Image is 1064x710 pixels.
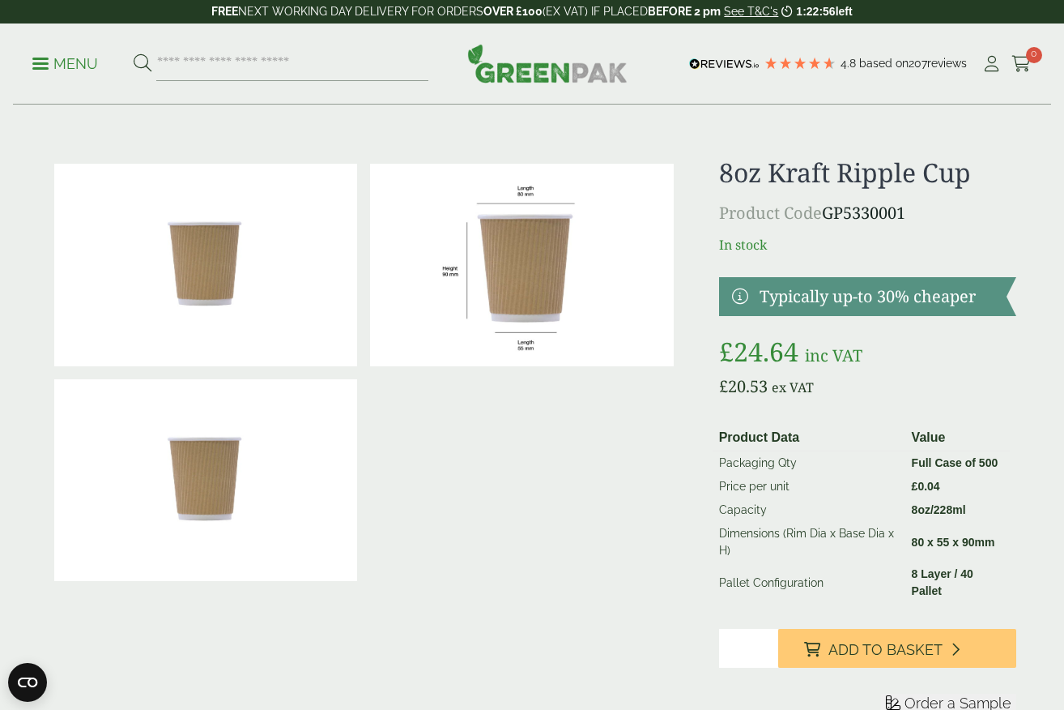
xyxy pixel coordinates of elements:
[719,235,1016,254] p: In stock
[719,201,1016,225] p: GP5330001
[805,344,862,366] span: inc VAT
[724,5,778,18] a: See T&C's
[32,54,98,74] p: Menu
[981,56,1002,72] i: My Account
[772,379,814,396] span: ex VAT
[764,56,836,71] div: 4.79 Stars
[719,334,798,369] bdi: 24.64
[719,157,1016,188] h1: 8oz Kraft Ripple Cup
[1011,56,1032,72] i: Cart
[778,629,1016,668] button: Add to Basket
[719,334,734,369] span: £
[1026,47,1042,63] span: 0
[841,57,859,70] span: 4.8
[713,562,905,603] td: Pallet Configuration
[648,5,721,18] strong: BEFORE 2 pm
[912,567,973,597] strong: 8 Layer / 40 Pallet
[719,202,822,224] span: Product Code
[483,5,543,18] strong: OVER £100
[689,58,760,70] img: REVIEWS.io
[912,480,940,493] bdi: 0.04
[713,475,905,498] td: Price per unit
[909,57,927,70] span: 207
[912,536,995,549] strong: 80 x 55 x 90mm
[836,5,853,18] span: left
[719,375,728,397] span: £
[859,57,909,70] span: Based on
[54,164,357,366] img: 8oz Kraft Ripple Cup 0
[912,480,918,493] span: £
[713,522,905,562] td: Dimensions (Rim Dia x Base Dia x H)
[912,456,998,469] strong: Full Case of 500
[370,164,673,366] img: RippleCup_8oz
[713,425,905,451] th: Product Data
[713,498,905,522] td: Capacity
[905,425,1010,451] th: Value
[54,379,357,582] img: 8oz Kraft Ripple Cup Full Case Of 0
[719,375,768,397] bdi: 20.53
[828,641,943,659] span: Add to Basket
[32,54,98,71] a: Menu
[927,57,967,70] span: reviews
[1011,52,1032,76] a: 0
[211,5,238,18] strong: FREE
[467,44,628,83] img: GreenPak Supplies
[912,503,966,516] strong: 8oz/228ml
[796,5,835,18] span: 1:22:56
[8,663,47,702] button: Open CMP widget
[713,451,905,476] td: Packaging Qty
